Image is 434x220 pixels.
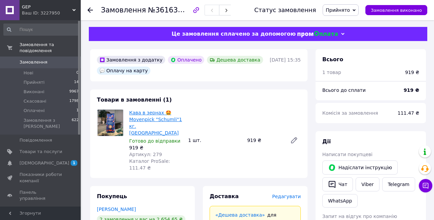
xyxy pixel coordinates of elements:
[87,7,93,13] div: Повернутися назад
[129,138,180,144] span: Готово до відправки
[24,108,45,114] span: Оплачені
[101,6,146,14] span: Замовлення
[24,70,33,76] span: Нові
[382,177,415,191] a: Telegram
[326,7,350,13] span: Прийнято
[20,172,62,184] span: Показники роботи компанії
[69,98,79,104] span: 1798
[22,4,72,10] span: GEP
[215,212,265,218] a: «Дешева доставка»
[270,57,301,63] time: [DATE] 15:35
[97,193,127,199] span: Покупець
[20,160,69,166] span: [DEMOGRAPHIC_DATA]
[322,194,358,208] a: WhatsApp
[405,69,419,76] div: 919 ₴
[22,10,81,16] div: Ваш ID: 3227950
[129,144,183,151] div: 919 ₴
[24,89,44,95] span: Виконані
[207,56,263,64] div: Дешева доставка
[97,56,165,64] div: Замовлення з додатку
[168,56,204,64] div: Оплачено
[272,194,301,199] span: Редагувати
[245,136,285,145] div: 919 ₴
[322,214,397,219] span: Запит на відгук про компанію
[74,79,79,85] span: 14
[20,189,62,201] span: Панель управління
[148,6,196,14] span: №361633207
[24,98,46,104] span: Скасовані
[129,158,170,171] span: Каталог ProSale: 111.47 ₴
[97,67,150,75] div: Оплачу на карту
[76,70,79,76] span: 0
[129,152,162,157] span: Артикул: 279
[322,138,331,145] span: Дії
[100,68,105,73] img: :speech_balloon:
[97,97,172,103] span: Товари в замовленні (1)
[365,5,427,15] button: Замовлення виконано
[398,110,419,116] span: 111.47 ₴
[98,110,123,136] img: Кава в зернах 🤩 Movenpick "Schumli"1 кг. Німеччина
[185,136,244,145] div: 1 шт.
[24,117,72,130] span: Замовлення з [PERSON_NAME]
[20,137,52,143] span: Повідомлення
[404,87,419,93] b: 919 ₴
[76,108,79,114] span: 1
[322,110,378,116] span: Комісія за замовлення
[210,193,239,199] span: Доставка
[20,59,47,65] span: Замовлення
[322,70,341,75] span: 1 товар
[322,160,398,175] button: Надіслати інструкцію
[322,87,366,93] span: Всього до сплати
[287,134,301,147] a: Редагувати
[20,149,62,155] span: Товари та послуги
[322,152,372,157] span: Написати покупцеві
[3,24,79,36] input: Пошук
[129,110,182,136] a: Кава в зернах 🤩 Movenpick "Schumli"1 кг. [GEOGRAPHIC_DATA]
[71,160,77,166] span: 1
[97,207,136,212] a: [PERSON_NAME]
[371,8,422,13] span: Замовлення виконано
[322,56,343,63] span: Всього
[297,31,338,37] img: evopay logo
[69,89,79,95] span: 9967
[419,179,432,192] button: Чат з покупцем
[172,31,296,37] span: Це замовлення сплачено за допомогою
[254,7,316,13] div: Статус замовлення
[322,177,353,191] button: Чат
[356,177,379,191] a: Viber
[24,79,44,85] span: Прийняті
[20,42,81,54] span: Замовлення та повідомлення
[72,117,79,130] span: 622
